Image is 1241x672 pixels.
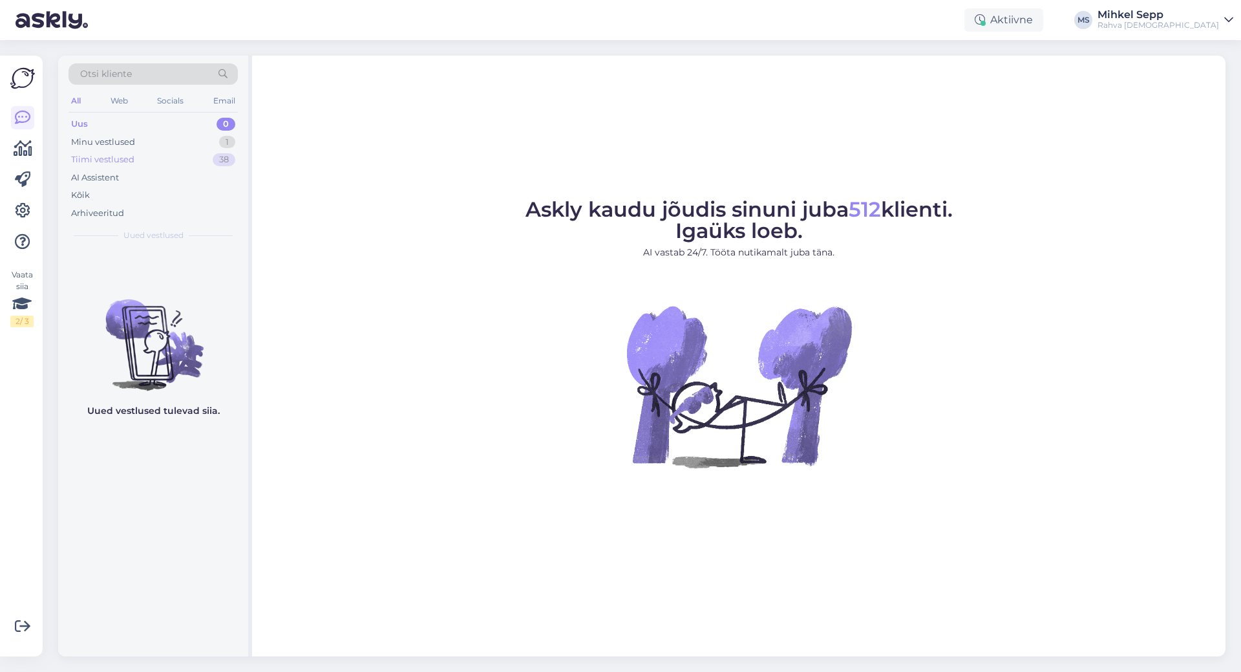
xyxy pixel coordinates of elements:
img: Askly Logo [10,66,35,91]
div: MS [1074,11,1092,29]
span: Uued vestlused [123,230,184,241]
div: Aktiivne [964,8,1043,32]
img: No chats [58,276,248,393]
div: 1 [219,136,235,149]
img: No Chat active [622,270,855,503]
div: Kõik [71,189,90,202]
p: AI vastab 24/7. Tööta nutikamalt juba täna. [525,246,953,259]
div: Web [108,92,131,109]
a: Mihkel SeppRahva [DEMOGRAPHIC_DATA] [1098,10,1233,30]
div: Arhiveeritud [71,207,124,220]
div: 38 [213,153,235,166]
div: AI Assistent [71,171,119,184]
div: Vaata siia [10,269,34,327]
div: Rahva [DEMOGRAPHIC_DATA] [1098,20,1219,30]
div: Mihkel Sepp [1098,10,1219,20]
div: Tiimi vestlused [71,153,134,166]
span: 512 [849,197,881,222]
div: All [69,92,83,109]
div: 0 [217,118,235,131]
div: Email [211,92,238,109]
span: Otsi kliente [80,67,132,81]
div: Socials [154,92,186,109]
p: Uued vestlused tulevad siia. [87,404,220,418]
div: Uus [71,118,88,131]
span: Askly kaudu jõudis sinuni juba klienti. Igaüks loeb. [525,197,953,243]
div: 2 / 3 [10,316,34,327]
div: Minu vestlused [71,136,135,149]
